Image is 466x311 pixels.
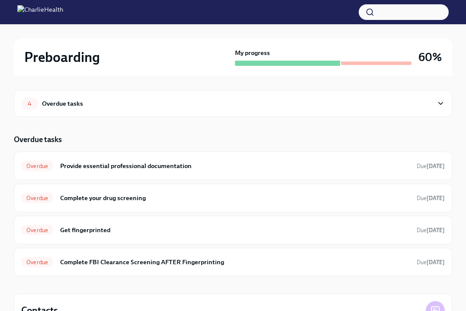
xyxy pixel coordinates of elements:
strong: [DATE] [427,227,445,233]
span: Overdue [21,195,53,201]
span: July 24th, 2025 07:00 [417,162,445,170]
strong: [DATE] [427,195,445,201]
h6: Get fingerprinted [60,225,410,235]
span: Due [417,163,445,169]
span: Overdue [21,227,53,233]
a: OverdueComplete FBI Clearance Screening AFTER FingerprintingDue[DATE] [21,255,445,269]
strong: My progress [235,49,270,57]
a: OverdueComplete your drug screeningDue[DATE] [21,191,445,205]
h6: Complete your drug screening [60,193,410,203]
h3: 60% [418,49,442,65]
strong: [DATE] [427,163,445,169]
h6: Complete FBI Clearance Screening AFTER Fingerprinting [60,257,410,267]
span: Due [417,195,445,201]
span: 4 [22,100,37,107]
div: Overdue tasks [42,99,83,108]
h5: Overdue tasks [14,134,62,145]
img: CharlieHealth [17,5,63,19]
h2: Preboarding [24,49,100,66]
span: July 25th, 2025 07:00 [417,194,445,202]
span: Overdue [21,163,53,169]
h6: Provide essential professional documentation [60,161,410,171]
a: OverdueProvide essential professional documentationDue[DATE] [21,159,445,173]
strong: [DATE] [427,259,445,266]
span: July 25th, 2025 07:00 [417,226,445,234]
span: July 28th, 2025 07:00 [417,258,445,266]
span: Due [417,259,445,266]
span: Overdue [21,259,53,266]
a: OverdueGet fingerprintedDue[DATE] [21,223,445,237]
span: Due [417,227,445,233]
